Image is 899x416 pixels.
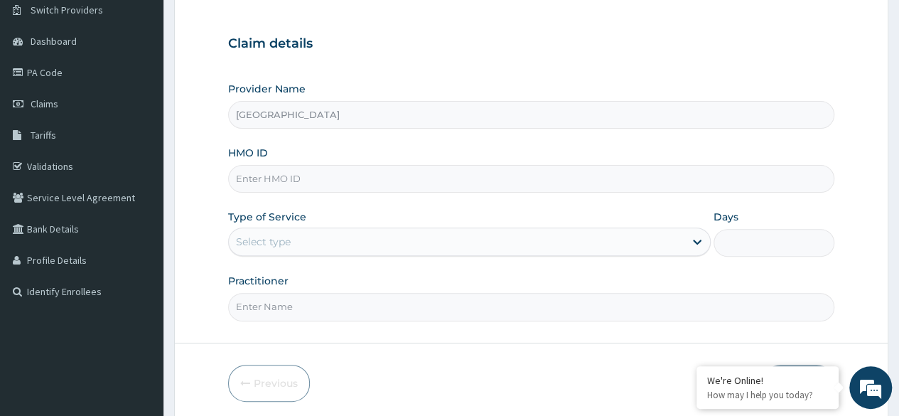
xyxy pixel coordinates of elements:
[714,210,738,224] label: Days
[707,389,828,401] p: How may I help you today?
[228,165,834,193] input: Enter HMO ID
[228,210,306,224] label: Type of Service
[228,82,306,96] label: Provider Name
[707,374,828,387] div: We're Online!
[228,293,834,321] input: Enter Name
[228,36,834,52] h3: Claim details
[228,146,268,160] label: HMO ID
[31,129,56,142] span: Tariffs
[228,365,310,402] button: Previous
[763,365,834,402] button: Next
[31,4,103,16] span: Switch Providers
[236,235,291,249] div: Select type
[228,274,289,288] label: Practitioner
[31,35,77,48] span: Dashboard
[31,97,58,110] span: Claims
